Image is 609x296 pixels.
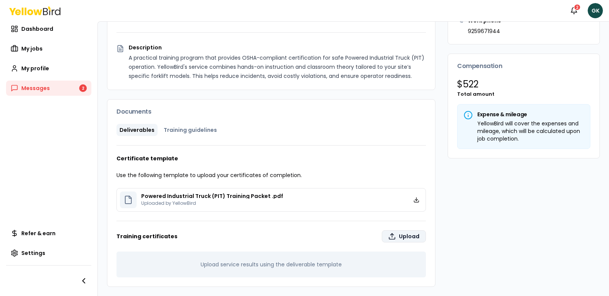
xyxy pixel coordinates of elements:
[116,155,426,162] h3: Certificate template
[574,4,581,11] div: 2
[6,61,91,76] a: My profile
[116,230,426,242] h3: Training certificates
[457,90,590,98] p: Total amount
[116,124,158,136] button: Deliverables
[116,171,426,179] p: Use the following template to upload your certificates of completion.
[21,249,45,257] span: Settings
[21,230,56,237] span: Refer & earn
[21,45,43,52] span: My jobs
[141,200,283,206] p: Uploaded by YellowBird
[464,120,584,142] div: YellowBird will cover the expenses and mileage, which will be calculated upon job completion.
[457,63,590,69] h3: Compensation
[21,84,50,92] span: Messages
[21,65,49,72] span: My profile
[129,45,426,50] p: Description
[6,21,91,36] a: Dashboard
[6,81,91,96] a: Messages2
[464,111,584,118] h5: Expense & mileage
[116,252,426,277] div: Upload service results using the deliverable template
[382,230,426,242] label: Upload
[6,41,91,56] a: My jobs
[588,3,603,18] span: GK
[141,193,283,199] p: Powered Industrial Truck (PIT) Training Packet .pdf
[161,124,220,136] button: Training guidelines
[566,3,582,18] button: 2
[468,27,501,35] p: 9259671944
[116,109,426,115] h3: Documents
[79,84,87,92] div: 2
[6,245,91,261] a: Settings
[6,226,91,241] a: Refer & earn
[457,78,590,90] p: $ 522
[21,25,53,33] span: Dashboard
[129,53,426,81] p: A practical training program that provides OSHA-compliant certification for safe Powered Industri...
